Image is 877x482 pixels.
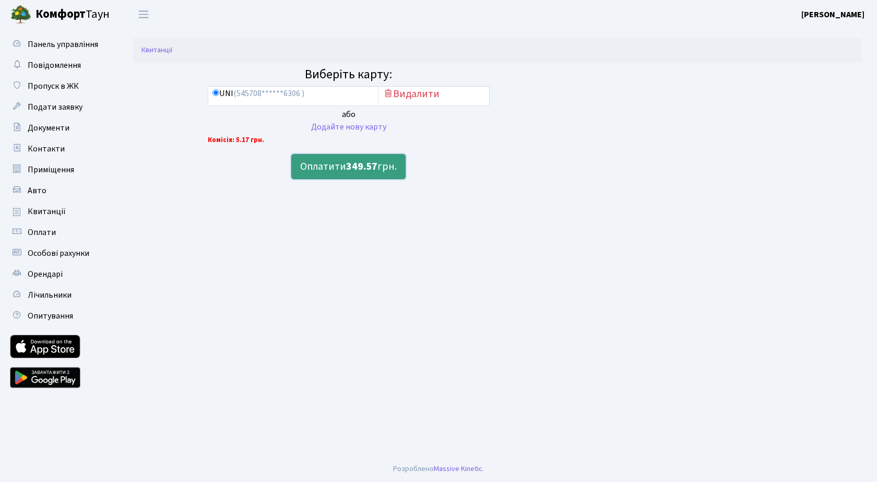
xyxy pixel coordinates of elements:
a: Приміщення [5,159,110,180]
b: Комфорт [35,6,86,22]
span: Контакти [28,143,65,155]
span: Панель управління [28,39,98,50]
a: Панель управління [5,34,110,55]
span: Оплати [28,227,56,238]
div: Розроблено . [393,463,484,475]
span: Квитанції [28,206,66,217]
a: Квитанції [5,201,110,222]
button: Оплатити349.57грн. [291,154,406,179]
a: Пропуск в ЖК [5,76,110,97]
a: Орендарі [5,264,110,285]
span: Опитування [28,310,73,322]
a: Опитування [5,305,110,326]
span: Таун [35,6,110,23]
span: Орендарі [28,268,63,280]
a: Лічильники [5,285,110,305]
div: або [208,108,490,121]
h5: Видалити [383,88,485,100]
div: Додайте нову карту [208,121,490,133]
label: UNI [212,88,304,100]
span: Авто [28,185,46,196]
b: 349.57 [346,159,377,174]
a: Особові рахунки [5,243,110,264]
span: Повідомлення [28,60,81,71]
span: Подати заявку [28,101,82,113]
a: Massive Kinetic [434,463,482,474]
span: Документи [28,122,69,134]
a: Оплати [5,222,110,243]
span: Особові рахунки [28,248,89,259]
a: Подати заявку [5,97,110,117]
a: Авто [5,180,110,201]
span: Приміщення [28,164,74,175]
h4: Виберіть карту: [208,67,490,83]
a: Квитанції [141,44,172,55]
b: Комісія: 5.17 грн. [208,135,264,145]
span: Пропуск в ЖК [28,80,79,92]
a: Повідомлення [5,55,110,76]
span: Лічильники [28,289,72,301]
a: Документи [5,117,110,138]
img: logo.png [10,4,31,25]
b: [PERSON_NAME] [801,9,864,20]
a: [PERSON_NAME] [801,8,864,21]
button: Переключити навігацію [131,6,157,23]
a: Контакти [5,138,110,159]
